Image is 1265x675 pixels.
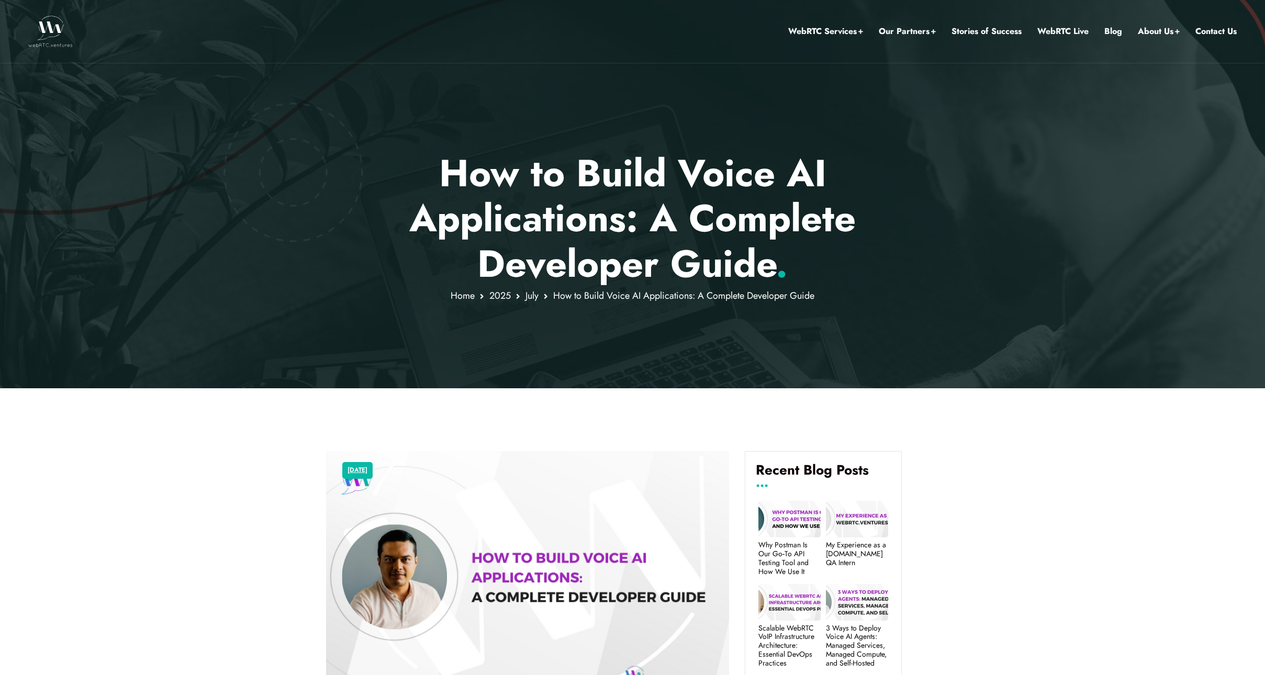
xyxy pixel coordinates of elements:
a: [DATE] [348,464,367,477]
h4: Recent Blog Posts [756,462,891,486]
a: Scalable WebRTC VoIP Infrastructure Architecture: Essential DevOps Practices [758,624,821,668]
a: 3 Ways to Deploy Voice AI Agents: Managed Services, Managed Compute, and Self-Hosted [826,624,888,668]
a: Stories of Success [951,25,1022,38]
a: Contact Us [1195,25,1237,38]
a: WebRTC Live [1037,25,1089,38]
a: WebRTC Services [788,25,863,38]
a: Home [451,289,475,302]
p: How to Build Voice AI Applications: A Complete Developer Guide [326,151,939,286]
a: Our Partners [879,25,936,38]
span: How to Build Voice AI Applications: A Complete Developer Guide [553,289,814,302]
a: Blog [1104,25,1122,38]
a: About Us [1138,25,1180,38]
a: July [525,289,539,302]
img: WebRTC.ventures [28,16,73,47]
a: Why Postman Is Our Go‑To API Testing Tool and How We Use It [758,541,821,576]
a: My Experience as a [DOMAIN_NAME] QA Intern [826,541,888,567]
span: . [776,237,788,291]
a: 2025 [489,289,511,302]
